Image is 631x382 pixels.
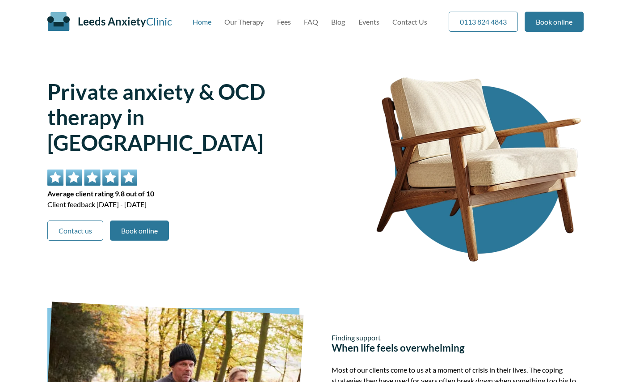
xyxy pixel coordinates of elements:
a: Contact us [47,221,103,241]
span: Finding support [332,333,584,342]
img: 5 star rating [47,170,137,186]
a: Home [193,17,211,26]
a: Leeds AnxietyClinic [78,15,172,28]
a: Contact Us [392,17,427,26]
h1: Private anxiety & OCD therapy in [GEOGRAPHIC_DATA] [47,79,341,155]
a: Events [358,17,379,26]
a: Fees [277,17,291,26]
a: Book online [525,12,584,32]
a: Book online [110,221,169,241]
a: Our Therapy [224,17,264,26]
h2: When life feels overwhelming [332,333,584,354]
span: Average client rating 9.8 out of 10 [47,188,341,199]
span: Leeds Anxiety [78,15,146,28]
a: Blog [331,17,345,26]
a: 0113 824 4843 [449,12,518,32]
a: FAQ [304,17,318,26]
div: Client feedback [DATE] - [DATE] [47,170,341,210]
